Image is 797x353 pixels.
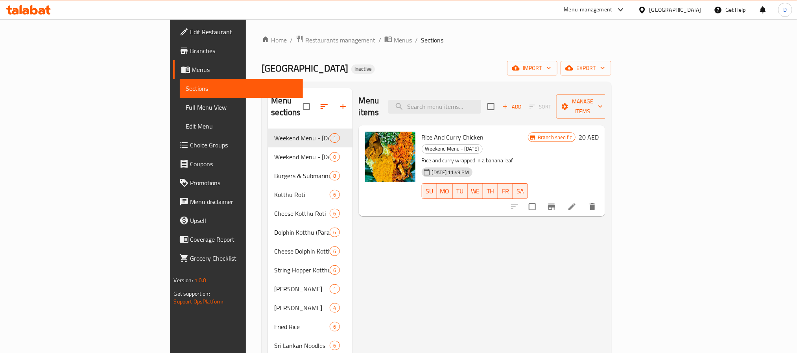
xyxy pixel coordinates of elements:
span: Manage items [563,97,603,116]
div: [GEOGRAPHIC_DATA] [649,6,701,14]
a: Menus [384,35,412,45]
span: FR [501,186,510,197]
span: Upsell [190,216,297,225]
span: Weekend Menu - [DATE] [422,144,482,153]
a: Promotions [173,173,303,192]
span: MO [440,186,450,197]
button: Branch-specific-item [542,197,561,216]
span: Fried Rice [274,322,330,331]
span: Grocery Checklist [190,254,297,263]
a: Coverage Report [173,230,303,249]
span: Weekend Menu - [DATE] [274,133,330,143]
a: Edit menu item [567,202,577,211]
a: Branches [173,41,303,60]
span: 1.0.0 [194,275,207,285]
button: import [507,61,557,75]
span: [GEOGRAPHIC_DATA] [262,59,348,77]
input: search [388,100,481,114]
div: items [330,133,339,143]
span: Weekend Menu - [DATE] [274,152,330,162]
span: Branch specific [535,134,575,141]
span: Inactive [351,66,375,72]
a: Menus [173,60,303,79]
span: 6 [330,342,339,349]
div: Nasi Goreng [274,303,330,313]
span: 6 [330,210,339,217]
span: 6 [330,248,339,255]
button: SU [422,183,437,199]
a: Coupons [173,154,303,173]
h6: 20 AED [579,132,599,143]
div: items [330,284,339,294]
span: Cheese Dolphin Kotthu [274,246,330,256]
span: 6 [330,267,339,274]
div: Dolphin Kotthu (Parata)6 [268,223,352,242]
span: 1 [330,134,339,142]
a: Upsell [173,211,303,230]
span: Select section first [524,101,556,113]
span: Add item [499,101,524,113]
span: Select to update [524,199,541,215]
div: Cheese Kotthu Roti6 [268,204,352,223]
span: D [783,6,787,14]
a: Menu disclaimer [173,192,303,211]
span: Select all sections [298,98,315,115]
span: Menus [192,65,297,74]
span: 1 [330,285,339,293]
div: [PERSON_NAME]1 [268,279,352,298]
span: Sort sections [315,97,334,116]
span: String Hopper Kotthu [274,265,330,275]
span: [PERSON_NAME] [274,303,330,313]
span: Promotions [190,178,297,188]
span: Menu disclaimer [190,197,297,206]
div: Menu-management [564,5,613,15]
span: Select section [483,98,499,115]
div: String Hopper Kotthu6 [268,261,352,279]
span: Edit Menu [186,121,297,131]
a: Grocery Checklist [173,249,303,268]
div: Weekend Menu - Sunday [274,152,330,162]
button: Add section [334,97,352,116]
a: Sections [180,79,303,98]
button: FR [498,183,513,199]
span: SU [425,186,434,197]
span: Menus [394,35,412,45]
span: Burgers & Submarines [274,171,330,180]
div: Kotthu Roti [274,190,330,199]
span: 8 [330,172,339,180]
div: Kotthu Roti6 [268,185,352,204]
span: Sections [186,84,297,93]
button: Add [499,101,524,113]
a: Restaurants management [296,35,375,45]
span: Coupons [190,159,297,169]
span: Sri Lankan Noodles [274,341,330,350]
div: Weekend Menu - Saturday [274,133,330,143]
div: items [330,303,339,313]
span: Coverage Report [190,235,297,244]
span: Dolphin Kotthu (Parata) [274,228,330,237]
span: Get support on: [174,289,210,299]
span: Restaurants management [305,35,375,45]
span: 4 [330,304,339,312]
span: import [513,63,551,73]
div: items [330,190,339,199]
div: items [330,341,339,350]
span: 6 [330,229,339,236]
span: Cheese Kotthu Roti [274,209,330,218]
div: Weekend Menu - [DATE]0 [268,147,352,166]
h2: Menu items [359,95,379,118]
li: / [415,35,418,45]
button: Manage items [556,94,609,119]
div: Inactive [351,64,375,74]
span: Rice And Curry Chicken [422,131,484,143]
button: MO [437,183,453,199]
button: TU [453,183,468,199]
a: Edit Restaurant [173,22,303,41]
div: items [330,152,339,162]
